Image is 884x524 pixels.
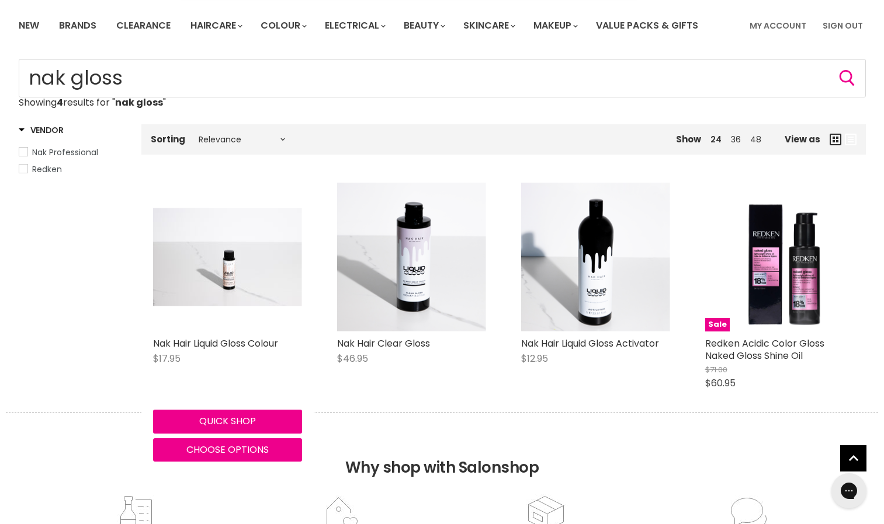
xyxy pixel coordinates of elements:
[19,59,866,97] form: Product
[785,134,820,144] span: View as
[826,469,872,512] iframe: Gorgias live chat messenger
[743,13,813,38] a: My Account
[840,445,866,471] a: Back to top
[521,337,659,350] a: Nak Hair Liquid Gloss Activator
[521,183,670,331] img: Nak Hair Liquid Gloss Activator
[115,96,163,109] strong: nak gloss
[731,134,741,145] a: 36
[19,97,866,108] p: Showing results for " "
[153,438,302,462] button: Choose options
[182,13,249,38] a: Haircare
[153,337,278,350] a: Nak Hair Liquid Gloss Colour
[705,183,854,331] img: Redken Acidic Color Gloss Naked Gloss Shine Oil
[838,69,857,88] button: Search
[525,13,585,38] a: Makeup
[10,9,725,43] ul: Main menu
[455,13,522,38] a: Skincare
[840,445,866,476] span: Back to top
[10,13,48,38] a: New
[705,376,736,390] span: $60.95
[153,208,302,306] img: Nak Hair Liquid Gloss Colour
[153,410,302,433] button: Quick shop
[19,59,866,97] input: Search
[337,337,430,350] a: Nak Hair Clear Gloss
[32,146,98,158] span: Nak Professional
[705,318,730,331] span: Sale
[4,9,880,43] nav: Main
[57,96,63,109] strong: 4
[705,337,824,362] a: Redken Acidic Color Gloss Naked Gloss Shine Oil
[19,163,127,176] a: Redken
[705,364,727,375] span: $71.00
[32,163,62,175] span: Redken
[19,124,64,136] h3: Vendor
[816,13,870,38] a: Sign Out
[6,412,878,494] h2: Why shop with Salonshop
[151,134,185,144] label: Sorting
[19,146,127,159] a: Nak Professional
[710,134,722,145] a: 24
[750,134,761,145] a: 48
[587,13,707,38] a: Value Packs & Gifts
[153,183,302,331] a: Nak Hair Liquid Gloss Colour
[676,133,701,145] span: Show
[521,352,548,365] span: $12.95
[337,183,486,331] img: Nak Hair Clear Gloss
[395,13,452,38] a: Beauty
[337,352,368,365] span: $46.95
[252,13,314,38] a: Colour
[50,13,105,38] a: Brands
[153,352,181,365] span: $17.95
[705,183,854,331] a: Redken Acidic Color Gloss Naked Gloss Shine OilSale
[108,13,179,38] a: Clearance
[186,443,269,456] span: Choose options
[316,13,393,38] a: Electrical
